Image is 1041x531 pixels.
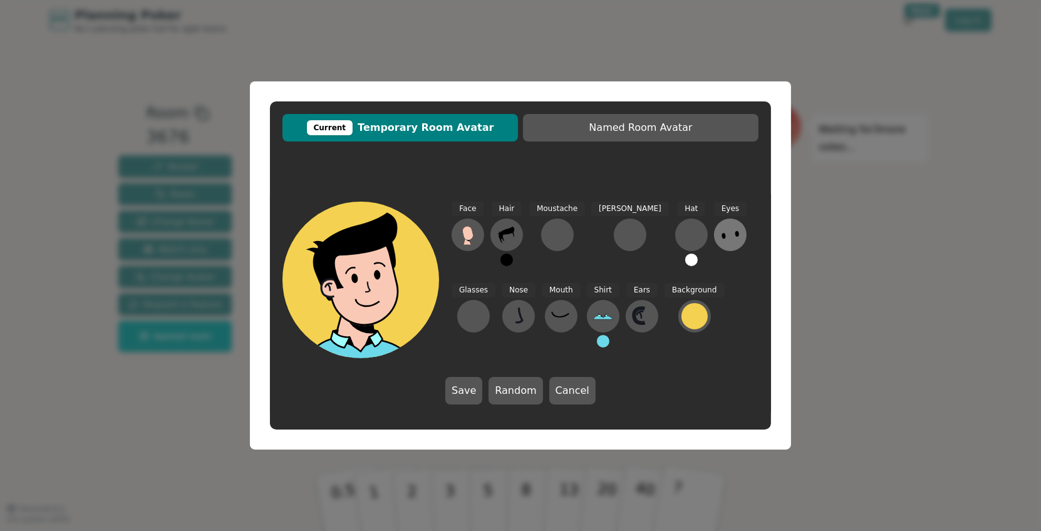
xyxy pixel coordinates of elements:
[665,283,725,297] span: Background
[289,120,512,135] span: Temporary Room Avatar
[282,114,518,142] button: CurrentTemporary Room Avatar
[445,377,482,405] button: Save
[489,377,542,405] button: Random
[492,202,522,216] span: Hair
[542,283,581,297] span: Mouth
[591,202,669,216] span: [PERSON_NAME]
[549,377,596,405] button: Cancel
[587,283,619,297] span: Shirt
[307,120,353,135] div: Current
[714,202,747,216] span: Eyes
[502,283,536,297] span: Nose
[523,114,759,142] button: Named Room Avatar
[529,120,752,135] span: Named Room Avatar
[626,283,658,297] span: Ears
[677,202,705,216] span: Hat
[452,283,495,297] span: Glasses
[529,202,585,216] span: Moustache
[452,202,484,216] span: Face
